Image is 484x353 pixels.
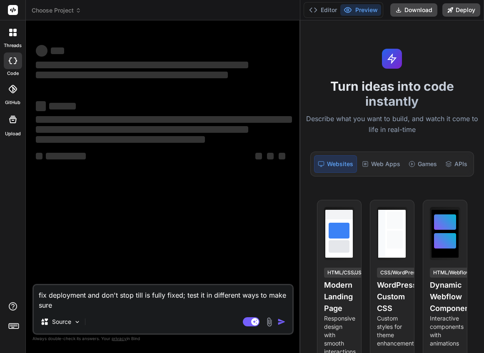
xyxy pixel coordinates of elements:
p: Always double-check its answers. Your in Bind [32,335,294,343]
label: threads [4,42,22,49]
button: Editor [306,4,340,16]
button: Download [390,3,437,17]
span: ‌ [36,72,228,78]
label: code [7,70,19,77]
p: Interactive components with animations [430,314,460,348]
div: Games [405,155,440,173]
span: ‌ [267,153,274,159]
h4: Modern Landing Page [324,279,354,314]
div: Web Apps [359,155,404,173]
div: Websites [314,155,357,173]
span: Choose Project [32,6,81,15]
h4: WordPress Custom CSS [377,279,407,314]
span: ‌ [49,103,76,109]
label: GitHub [5,99,20,106]
span: ‌ [36,62,248,68]
span: ‌ [36,153,42,159]
div: CSS/WordPress [377,268,422,278]
span: ‌ [46,153,86,159]
img: icon [277,318,286,326]
span: ‌ [36,126,248,133]
span: ‌ [36,45,47,57]
div: HTML/Webflow [430,268,474,278]
div: HTML/CSS/JS [324,268,365,278]
h1: Turn ideas into code instantly [305,79,479,109]
span: privacy [112,336,127,341]
p: Custom styles for theme enhancement [377,314,407,348]
button: Preview [340,4,381,16]
span: ‌ [36,101,46,111]
img: attachment [264,317,274,327]
h4: Dynamic Webflow Component [430,279,460,314]
img: Pick Models [74,318,81,326]
div: APIs [442,155,471,173]
span: ‌ [51,47,64,54]
span: ‌ [36,136,205,143]
textarea: fix deployment and don't stop till is fully fixed; test it in different ways to make sure [34,285,292,310]
button: Deploy [442,3,480,17]
p: Source [52,318,71,326]
span: ‌ [36,116,292,123]
label: Upload [5,130,21,137]
span: ‌ [279,153,285,159]
span: ‌ [255,153,262,159]
p: Describe what you want to build, and watch it come to life in real-time [305,114,479,135]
